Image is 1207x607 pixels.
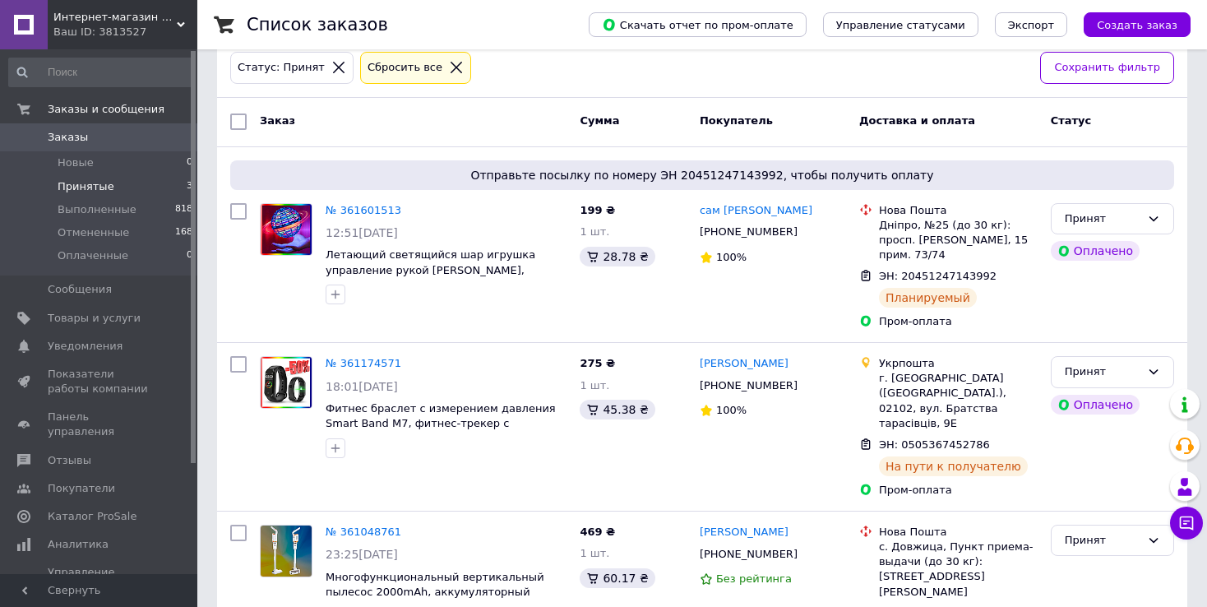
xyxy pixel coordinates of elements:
span: Статус [1051,114,1092,127]
span: Выполненные [58,202,136,217]
span: 18:01[DATE] [326,380,398,393]
span: 818 [175,202,192,217]
span: 12:51[DATE] [326,226,398,239]
a: Фото товару [260,525,312,577]
span: Заказы [48,130,88,145]
span: 1 шт. [580,225,609,238]
span: 1 шт. [580,547,609,559]
div: Укрпошта [879,356,1038,371]
a: № 361601513 [326,204,401,216]
span: 3 [187,179,192,194]
span: Панель управления [48,410,152,439]
span: Отправьте посылку по номеру ЭН 20451247143992, чтобы получить оплату [237,167,1168,183]
span: Покупатели [48,481,115,496]
span: Принятые [58,179,114,194]
span: ЭН: 0505367452786 [879,438,990,451]
span: Создать заказ [1097,19,1177,31]
span: Интернет-магазин "Fresh-shop" [53,10,177,25]
span: 23:25[DATE] [326,548,398,561]
span: Экспорт [1008,19,1054,31]
h1: Список заказов [247,15,388,35]
span: Товары и услуги [48,311,141,326]
div: [PHONE_NUMBER] [696,221,801,243]
div: Пром-оплата [879,483,1038,498]
span: 275 ₴ [580,357,615,369]
span: Сообщения [48,282,112,297]
span: Уведомления [48,339,123,354]
div: Принят [1065,211,1140,228]
div: 60.17 ₴ [580,568,654,588]
a: [PERSON_NAME] [700,356,788,372]
span: 100% [716,251,747,263]
button: Экспорт [995,12,1067,37]
span: Оплаченные [58,248,128,263]
span: 168 [175,225,192,240]
button: Сохранить фильтр [1040,52,1174,84]
span: 469 ₴ [580,526,615,538]
span: ЭН: 20451247143992 [879,270,997,282]
div: Сбросить все [364,59,446,76]
a: Фото товару [260,203,312,256]
span: Сумма [580,114,619,127]
a: [PERSON_NAME] [700,525,788,540]
button: Управление статусами [823,12,978,37]
span: 1 шт. [580,379,609,392]
span: Управление статусами [836,19,965,31]
span: Заказ [260,114,295,127]
button: Скачать отчет по пром-оплате [589,12,807,37]
span: Покупатель [700,114,773,127]
div: Принят [1065,364,1140,381]
div: г. [GEOGRAPHIC_DATA] ([GEOGRAPHIC_DATA].), 02102, вул. Братства тарасівців, 9Е [879,371,1038,431]
span: 199 ₴ [580,204,615,216]
span: Отзывы [48,453,91,468]
span: Показатели работы компании [48,367,152,396]
div: Нова Пошта [879,525,1038,540]
a: Фото товару [260,356,312,409]
div: Дніпро, №25 (до 30 кг): просп. [PERSON_NAME], 15 прим. 73/74 [879,218,1038,263]
div: [PHONE_NUMBER] [696,544,801,565]
button: Чат с покупателем [1170,507,1203,540]
a: № 361174571 [326,357,401,369]
span: 0 [187,155,192,170]
div: На пути к получателю [879,456,1028,476]
span: Заказы и сообщения [48,102,164,117]
span: 0 [187,248,192,263]
img: Фото товару [261,526,312,577]
div: Оплачено [1051,395,1140,415]
img: Фото товару [261,357,312,407]
div: Принят [1065,532,1140,549]
div: [PHONE_NUMBER] [696,375,801,396]
img: Фото товару [261,204,312,255]
div: с. Довжица, Пункт приема-выдачи (до 30 кг): [STREET_ADDRESS][PERSON_NAME] [879,540,1038,600]
div: 28.78 ₴ [580,247,654,266]
button: Создать заказ [1084,12,1191,37]
span: Каталог ProSale [48,509,136,524]
a: Создать заказ [1067,18,1191,30]
a: Летающий светящийся шар игрушка управление рукой [PERSON_NAME], спиннер бумеранг, сетающий шар от... [326,248,537,307]
span: Доставка и оплата [859,114,975,127]
a: Фитнес браслет с измерением давления Smart Band M7, фитнес-трекер с [PERSON_NAME], [PERSON_NAME] ... [326,402,556,461]
div: Пром-оплата [879,314,1038,329]
span: Скачать отчет по пром-оплате [602,17,793,32]
div: Планируемый [879,288,977,308]
a: № 361048761 [326,526,401,538]
span: Новые [58,155,94,170]
div: 45.38 ₴ [580,400,654,419]
div: Оплачено [1051,241,1140,261]
div: Статус: Принят [234,59,328,76]
span: Отмененные [58,225,129,240]
div: Нова Пошта [879,203,1038,218]
a: сам [PERSON_NAME] [700,203,812,219]
div: Ваш ID: 3813527 [53,25,197,39]
input: Поиск [8,58,194,87]
span: Аналитика [48,537,109,552]
span: 100% [716,404,747,416]
span: Сохранить фильтр [1054,59,1160,76]
span: Управление сайтом [48,565,152,595]
span: Без рейтинга [716,572,792,585]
